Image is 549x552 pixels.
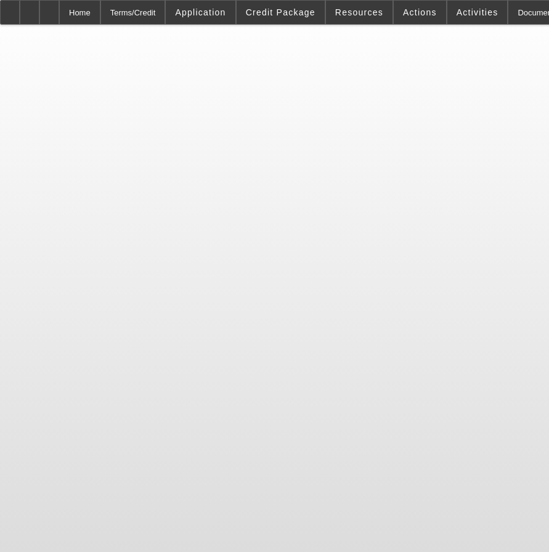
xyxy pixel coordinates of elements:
span: Activities [457,7,498,17]
button: Credit Package [237,1,325,24]
button: Resources [326,1,392,24]
span: Resources [335,7,383,17]
span: Actions [403,7,437,17]
span: Application [175,7,226,17]
button: Activities [447,1,508,24]
button: Actions [394,1,446,24]
button: Application [166,1,235,24]
span: Credit Package [246,7,315,17]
